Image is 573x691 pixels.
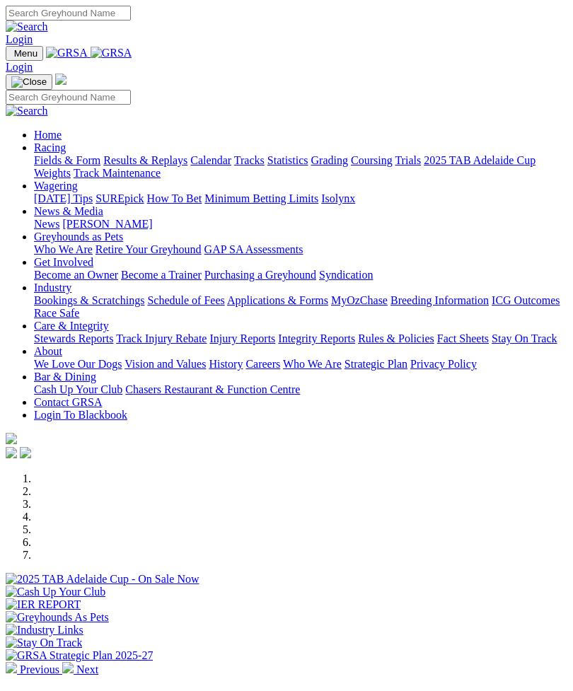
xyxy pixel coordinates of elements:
[6,105,48,117] img: Search
[6,598,81,611] img: IER REPORT
[6,611,109,624] img: Greyhounds As Pets
[6,46,43,61] button: Toggle navigation
[34,129,62,141] a: Home
[116,332,207,344] a: Track Injury Rebate
[6,586,105,598] img: Cash Up Your Club
[34,154,567,180] div: Racing
[358,332,434,344] a: Rules & Policies
[103,154,187,166] a: Results & Replays
[34,269,567,281] div: Get Involved
[34,243,567,256] div: Greyhounds as Pets
[267,154,308,166] a: Statistics
[6,447,17,458] img: facebook.svg
[209,332,275,344] a: Injury Reports
[34,332,567,345] div: Care & Integrity
[55,74,66,85] img: logo-grsa-white.png
[34,281,71,294] a: Industry
[6,663,62,675] a: Previous
[234,154,265,166] a: Tracks
[204,269,316,281] a: Purchasing a Greyhound
[34,218,59,230] a: News
[34,180,78,192] a: Wagering
[125,383,300,395] a: Chasers Restaurant & Function Centre
[321,192,355,204] a: Isolynx
[34,218,567,231] div: News & Media
[34,192,567,205] div: Wagering
[121,269,202,281] a: Become a Trainer
[34,243,93,255] a: Who We Are
[6,61,33,73] a: Login
[190,154,231,166] a: Calendar
[390,294,489,306] a: Breeding Information
[46,47,88,59] img: GRSA
[147,294,224,306] a: Schedule of Fees
[20,663,59,675] span: Previous
[492,332,557,344] a: Stay On Track
[319,269,373,281] a: Syndication
[34,167,71,179] a: Weights
[6,74,52,90] button: Toggle navigation
[351,154,393,166] a: Coursing
[34,205,103,217] a: News & Media
[34,294,567,320] div: Industry
[34,332,113,344] a: Stewards Reports
[437,332,489,344] a: Fact Sheets
[11,76,47,88] img: Close
[34,154,100,166] a: Fields & Form
[278,332,355,344] a: Integrity Reports
[34,256,93,268] a: Get Involved
[424,154,536,166] a: 2025 TAB Adelaide Cup
[125,358,206,370] a: Vision and Values
[6,624,83,637] img: Industry Links
[34,383,122,395] a: Cash Up Your Club
[331,294,388,306] a: MyOzChase
[6,662,17,673] img: chevron-left-pager-white.svg
[34,141,66,153] a: Racing
[6,33,33,45] a: Login
[34,409,127,421] a: Login To Blackbook
[34,192,93,204] a: [DATE] Tips
[14,48,37,59] span: Menu
[6,637,82,649] img: Stay On Track
[20,447,31,458] img: twitter.svg
[95,192,144,204] a: SUREpick
[76,663,98,675] span: Next
[34,269,118,281] a: Become an Owner
[395,154,421,166] a: Trials
[62,218,152,230] a: [PERSON_NAME]
[227,294,328,306] a: Applications & Forms
[34,371,96,383] a: Bar & Dining
[34,307,79,319] a: Race Safe
[34,383,567,396] div: Bar & Dining
[245,358,280,370] a: Careers
[34,396,102,408] a: Contact GRSA
[345,358,407,370] a: Strategic Plan
[6,21,48,33] img: Search
[147,192,202,204] a: How To Bet
[6,90,131,105] input: Search
[62,663,98,675] a: Next
[410,358,477,370] a: Privacy Policy
[209,358,243,370] a: History
[95,243,202,255] a: Retire Your Greyhound
[6,433,17,444] img: logo-grsa-white.png
[311,154,348,166] a: Grading
[6,649,153,662] img: GRSA Strategic Plan 2025-27
[62,662,74,673] img: chevron-right-pager-white.svg
[34,231,123,243] a: Greyhounds as Pets
[204,243,303,255] a: GAP SA Assessments
[34,294,144,306] a: Bookings & Scratchings
[283,358,342,370] a: Who We Are
[6,573,199,586] img: 2025 TAB Adelaide Cup - On Sale Now
[74,167,161,179] a: Track Maintenance
[6,6,131,21] input: Search
[34,358,122,370] a: We Love Our Dogs
[492,294,560,306] a: ICG Outcomes
[91,47,132,59] img: GRSA
[204,192,318,204] a: Minimum Betting Limits
[34,358,567,371] div: About
[34,320,109,332] a: Care & Integrity
[34,345,62,357] a: About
